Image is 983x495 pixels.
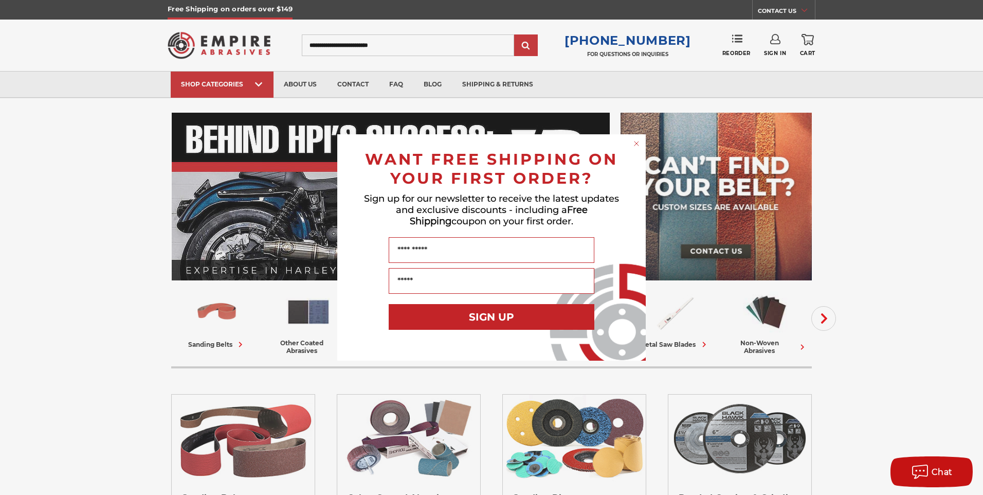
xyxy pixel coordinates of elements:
span: WANT FREE SHIPPING ON YOUR FIRST ORDER? [365,150,618,188]
span: Sign up for our newsletter to receive the latest updates and exclusive discounts - including a co... [364,193,619,227]
span: Chat [932,467,953,477]
span: Free Shipping [410,204,588,227]
button: SIGN UP [389,304,594,330]
button: Chat [890,456,973,487]
button: Close dialog [631,138,642,149]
